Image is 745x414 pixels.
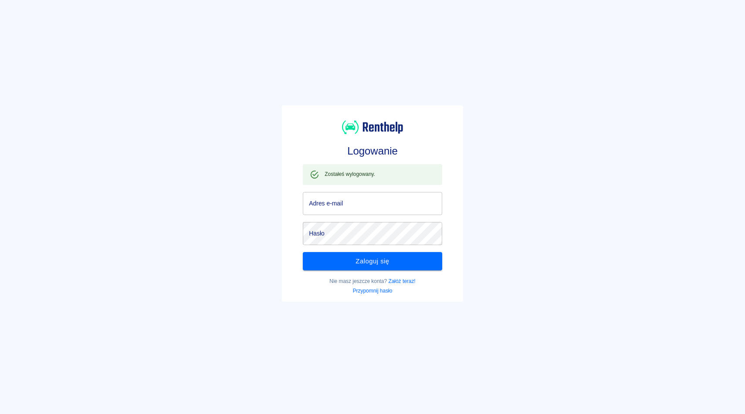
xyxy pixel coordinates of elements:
[303,252,442,270] button: Zaloguj się
[303,145,442,157] h3: Logowanie
[325,167,375,182] div: Zostałeś wylogowany.
[342,119,403,135] img: Renthelp logo
[353,288,393,294] a: Przypomnij hasło
[303,277,442,285] p: Nie masz jeszcze konta?
[388,278,415,284] a: Załóż teraz!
